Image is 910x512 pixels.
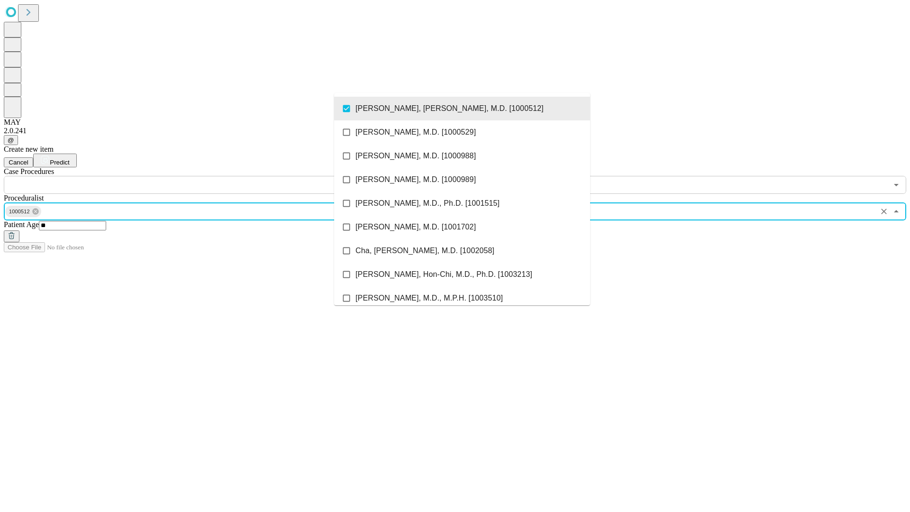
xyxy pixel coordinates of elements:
[4,157,33,167] button: Cancel
[355,221,476,233] span: [PERSON_NAME], M.D. [1001702]
[4,127,906,135] div: 2.0.241
[4,220,39,229] span: Patient Age
[355,293,503,304] span: [PERSON_NAME], M.D., M.P.H. [1003510]
[5,206,41,217] div: 1000512
[355,198,500,209] span: [PERSON_NAME], M.D., Ph.D. [1001515]
[4,194,44,202] span: Proceduralist
[4,145,54,153] span: Create new item
[355,245,494,256] span: Cha, [PERSON_NAME], M.D. [1002058]
[4,167,54,175] span: Scheduled Procedure
[8,137,14,144] span: @
[9,159,28,166] span: Cancel
[355,150,476,162] span: [PERSON_NAME], M.D. [1000988]
[355,103,544,114] span: [PERSON_NAME], [PERSON_NAME], M.D. [1000512]
[877,205,891,218] button: Clear
[4,118,906,127] div: MAY
[33,154,77,167] button: Predict
[355,174,476,185] span: [PERSON_NAME], M.D. [1000989]
[355,269,532,280] span: [PERSON_NAME], Hon-Chi, M.D., Ph.D. [1003213]
[890,205,903,218] button: Close
[5,206,34,217] span: 1000512
[890,178,903,192] button: Open
[4,135,18,145] button: @
[355,127,476,138] span: [PERSON_NAME], M.D. [1000529]
[50,159,69,166] span: Predict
